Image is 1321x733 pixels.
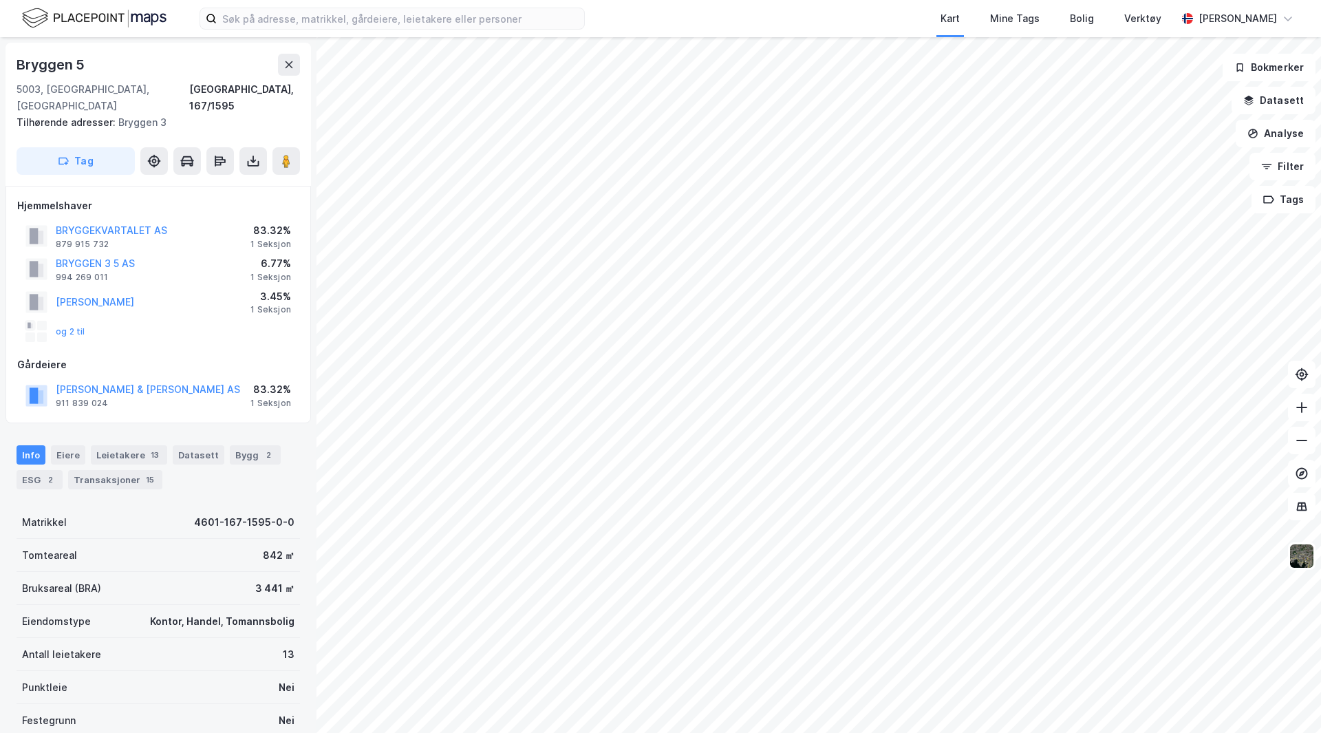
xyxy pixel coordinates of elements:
[1249,153,1315,180] button: Filter
[51,445,85,465] div: Eiere
[1252,186,1315,213] button: Tags
[250,222,291,239] div: 83.32%
[1070,10,1094,27] div: Bolig
[17,54,87,76] div: Bryggen 5
[43,473,57,487] div: 2
[17,198,299,214] div: Hjemmelshaver
[230,445,281,465] div: Bygg
[17,357,299,373] div: Gårdeiere
[22,547,77,564] div: Tomteareal
[17,445,45,465] div: Info
[1252,667,1321,733] iframe: Chat Widget
[990,10,1040,27] div: Mine Tags
[941,10,960,27] div: Kart
[1199,10,1277,27] div: [PERSON_NAME]
[22,712,76,729] div: Festegrunn
[17,81,189,114] div: 5003, [GEOGRAPHIC_DATA], [GEOGRAPHIC_DATA]
[263,547,294,564] div: 842 ㎡
[143,473,157,487] div: 15
[150,613,294,630] div: Kontor, Handel, Tomannsbolig
[22,679,67,696] div: Punktleie
[1236,120,1315,147] button: Analyse
[17,116,118,128] span: Tilhørende adresser:
[250,239,291,250] div: 1 Seksjon
[1252,667,1321,733] div: Kontrollprogram for chat
[279,712,294,729] div: Nei
[1232,87,1315,114] button: Datasett
[1223,54,1315,81] button: Bokmerker
[250,288,291,305] div: 3.45%
[255,580,294,597] div: 3 441 ㎡
[22,6,167,30] img: logo.f888ab2527a4732fd821a326f86c7f29.svg
[250,255,291,272] div: 6.77%
[194,514,294,531] div: 4601-167-1595-0-0
[56,398,108,409] div: 911 839 024
[17,147,135,175] button: Tag
[56,272,108,283] div: 994 269 011
[148,448,162,462] div: 13
[56,239,109,250] div: 879 915 732
[22,646,101,663] div: Antall leietakere
[22,514,67,531] div: Matrikkel
[1289,543,1315,569] img: 9k=
[250,381,291,398] div: 83.32%
[250,272,291,283] div: 1 Seksjon
[279,679,294,696] div: Nei
[22,580,101,597] div: Bruksareal (BRA)
[261,448,275,462] div: 2
[68,470,162,489] div: Transaksjoner
[217,8,584,29] input: Søk på adresse, matrikkel, gårdeiere, leietakere eller personer
[250,304,291,315] div: 1 Seksjon
[22,613,91,630] div: Eiendomstype
[17,114,289,131] div: Bryggen 3
[173,445,224,465] div: Datasett
[17,470,63,489] div: ESG
[283,646,294,663] div: 13
[91,445,167,465] div: Leietakere
[250,398,291,409] div: 1 Seksjon
[189,81,300,114] div: [GEOGRAPHIC_DATA], 167/1595
[1124,10,1161,27] div: Verktøy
